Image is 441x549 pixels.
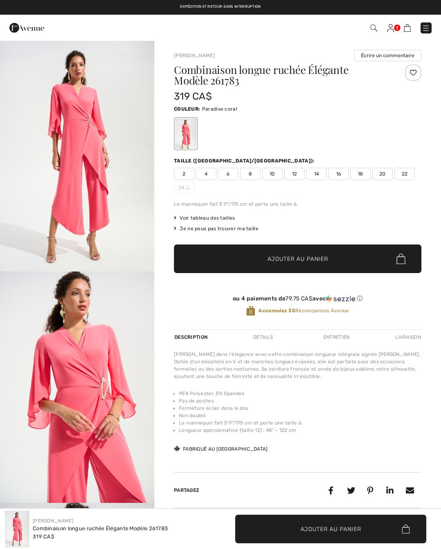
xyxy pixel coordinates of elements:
div: [PERSON_NAME] dans l'élégance avec cette combinaison longueur intégrale signée [PERSON_NAME]. Dot... [174,351,421,380]
li: Fermeture éclair dans le dos [179,405,421,412]
span: Ajouter au panier [301,525,361,533]
div: ou 4 paiements de79.75 CA$avecSezzle Cliquez pour en savoir plus sur Sezzle [174,295,421,305]
li: Le mannequin fait 5'9"/175 cm et porte une taille 6. [179,419,421,427]
span: 14 [306,168,327,180]
div: ou 4 paiements de avec [174,295,421,302]
img: Récompenses Avenue [246,305,255,316]
span: Récompenses Avenue [258,307,349,314]
div: Le mannequin fait 5'9"/175 cm et porte une taille 6. [174,200,421,208]
img: Combinaison Longue Ruch&eacute;e &Eacute;l&eacute;gante mod&egrave;le 261783 [5,511,29,547]
span: Couleur: [174,106,200,112]
span: Ajouter au panier [267,255,328,263]
span: 16 [328,168,349,180]
div: Détails [246,330,280,345]
div: Paradise coral [175,118,196,149]
span: 8 [240,168,261,180]
span: 79.75 CA$ [285,295,312,302]
img: Panier d'achat [404,24,411,32]
img: Sezzle [326,295,355,302]
h1: Combinaison longue ruchée Élégante Modèle 261783 [174,64,380,86]
img: Menu [422,24,430,32]
img: Bag.svg [396,253,405,264]
button: Écrire un commentaire [354,50,421,61]
span: 2 [174,168,194,180]
li: Longueur approximative (taille 12) : 48" - 122 cm [179,427,421,434]
div: Je ne peux pas trouver ma taille [174,225,421,232]
li: 95% Polyester, 5% Spandex [179,390,421,397]
span: 22 [394,168,415,180]
span: 12 [284,168,305,180]
span: 4 [196,168,216,180]
a: [PERSON_NAME] [174,53,215,58]
span: Voir tableau des tailles [174,214,235,222]
span: 319 CA$ [174,91,212,102]
img: ring-m.svg [186,186,190,190]
div: Taille ([GEOGRAPHIC_DATA]/[GEOGRAPHIC_DATA]): [174,157,316,164]
a: 1ère Avenue [9,23,44,31]
img: 1ère Avenue [9,20,44,36]
li: Non doublé [179,412,421,419]
button: Ajouter au panier [174,244,421,273]
div: Combinaison longue ruchée Élégante Modèle 261783 [33,525,168,533]
span: 20 [372,168,393,180]
li: Pas de poches [179,397,421,405]
span: Paradise coral [202,106,237,112]
div: Livraison [393,330,421,345]
span: 6 [218,168,238,180]
div: Description [174,330,209,345]
span: 10 [262,168,283,180]
button: Ajouter au panier [235,515,426,543]
img: Recherche [370,24,377,31]
span: 18 [350,168,371,180]
div: Fabriqué au [GEOGRAPHIC_DATA] [174,445,268,453]
img: Mes infos [387,24,394,32]
div: Entretien [316,330,357,345]
span: 319 CA$ [33,533,54,540]
span: 24 [174,182,194,194]
span: Partagez [174,487,199,493]
a: [PERSON_NAME] [33,518,73,524]
strong: Accumulez 35 [258,308,295,313]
